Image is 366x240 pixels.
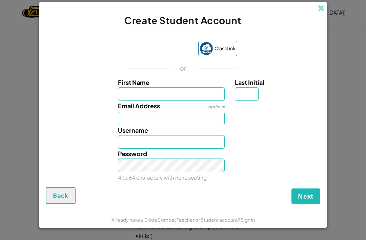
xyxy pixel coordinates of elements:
[180,64,186,72] p: or
[200,42,213,55] img: classlink-logo-small.png
[46,187,76,204] button: Back
[118,102,160,110] span: Email Address
[118,174,207,181] small: 4 to 64 characters with no repeating
[118,126,148,134] span: Username
[227,7,359,100] iframe: Sign in with Google Dialog
[53,191,68,200] span: Back
[118,78,149,86] span: First Name
[241,217,255,223] a: Sign in
[208,104,225,109] span: optional
[298,192,314,200] span: Next
[215,43,236,53] span: ClassLink
[129,41,191,56] div: Sign in with Google. Opens in new tab
[291,188,320,204] button: Next
[111,217,241,223] span: Already have a CodeCombat Teacher or Student account?
[126,41,195,56] iframe: Sign in with Google Button
[124,14,241,26] span: Create Student Account
[118,150,147,158] span: Password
